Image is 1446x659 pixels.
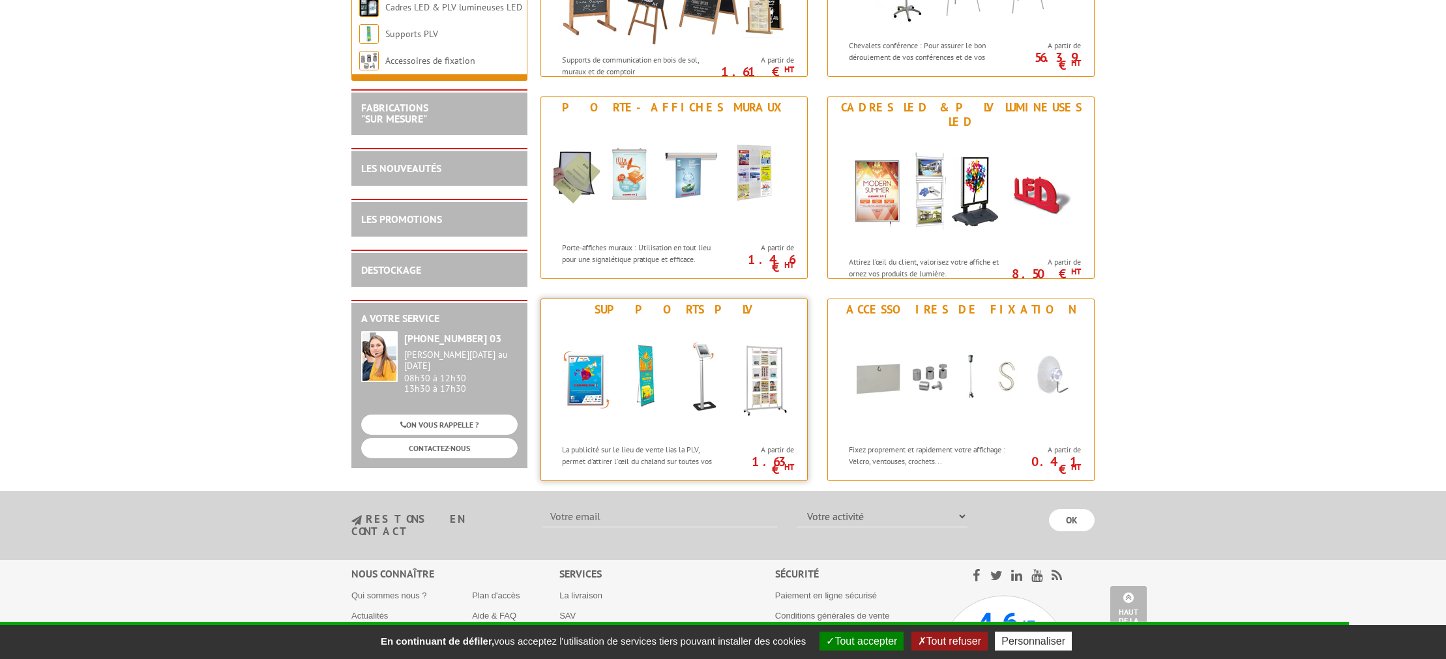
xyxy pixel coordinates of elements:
a: Supports PLV [385,28,438,40]
span: A partir de [728,242,794,253]
p: La publicité sur le lieu de vente lias la PLV, permet d'attirer l'œil du chaland sur toutes vos c... [562,444,724,477]
p: 8.50 € [1008,270,1081,278]
button: Tout refuser [911,632,988,651]
a: LES NOUVEAUTÉS [361,162,441,175]
span: A partir de [728,55,794,65]
a: Accessoires de fixation [385,55,475,66]
span: A partir de [728,445,794,455]
a: Porte-affiches muraux Porte-affiches muraux Porte-affiches muraux : Utilisation en tout lieu pour... [540,96,808,279]
strong: En continuant de défiler, [381,636,494,647]
button: Personnaliser (fenêtre modale) [995,632,1072,651]
a: Cadres LED & PLV lumineuses LED [385,1,522,13]
img: newsletter.jpg [351,515,362,526]
img: Porte-affiches muraux [553,118,795,235]
div: Sécurité [775,566,939,581]
a: Qui sommes nous ? [351,591,427,600]
img: Cadres LED & PLV lumineuses LED [840,132,1082,250]
a: Cadres LED & PLV lumineuses LED Cadres LED & PLV lumineuses LED Attirez l’œil du client, valorise... [827,96,1095,279]
p: 1.46 € [721,256,794,271]
p: 0.41 € [1008,458,1081,473]
span: A partir de [1014,40,1081,51]
a: FABRICATIONS"Sur Mesure" [361,101,428,126]
sup: HT [784,259,794,271]
a: Plan d'accès [472,591,520,600]
a: La livraison [559,591,602,600]
p: 1.61 € [721,68,794,76]
a: SAV [559,611,576,621]
img: Accessoires de fixation [840,320,1082,437]
div: Supports PLV [544,302,804,317]
h3: restons en contact [351,514,523,536]
div: [PERSON_NAME][DATE] au [DATE] [404,349,518,372]
h2: A votre service [361,313,518,325]
input: Votre email [542,505,777,527]
span: A partir de [1014,257,1081,267]
p: Supports de communication en bois de sol, muraux et de comptoir [562,54,724,76]
a: ON VOUS RAPPELLE ? [361,415,518,435]
p: Chevalets conférence : Pour assurer le bon déroulement de vos conférences et de vos réunions. [849,40,1011,73]
div: Porte-affiches muraux [544,100,804,115]
a: Actualités [351,611,388,621]
div: Accessoires de fixation [831,302,1091,317]
p: 1.63 € [721,458,794,473]
img: Accessoires de fixation [359,51,379,70]
div: 08h30 à 12h30 13h30 à 17h30 [404,349,518,394]
sup: HT [1071,57,1081,68]
p: Attirez l’œil du client, valorisez votre affiche et ornez vos produits de lumière. [849,256,1011,278]
input: OK [1049,509,1095,531]
sup: HT [784,64,794,75]
a: Haut de la page [1110,586,1147,639]
a: DESTOCKAGE [361,263,421,276]
p: Fixez proprement et rapidement votre affichage : Velcro, ventouses, crochets... [849,444,1011,466]
a: Paiement en ligne sécurisé [775,591,877,600]
div: Cadres LED & PLV lumineuses LED [831,100,1091,129]
div: Services [559,566,775,581]
a: LES PROMOTIONS [361,212,442,226]
a: Aide & FAQ [472,611,516,621]
p: Porte-affiches muraux : Utilisation en tout lieu pour une signalétique pratique et efficace. [562,242,724,264]
sup: HT [1071,266,1081,277]
img: widget-service.jpg [361,331,398,382]
img: Supports PLV [359,24,379,44]
a: Supports PLV Supports PLV La publicité sur le lieu de vente lias la PLV, permet d'attirer l'œil d... [540,299,808,481]
a: CONTACTEZ-NOUS [361,438,518,458]
sup: HT [784,461,794,473]
span: A partir de [1014,445,1081,455]
span: vous acceptez l'utilisation de services tiers pouvant installer des cookies [374,636,812,647]
img: Supports PLV [553,320,795,437]
div: Nous connaître [351,566,559,581]
sup: HT [1071,461,1081,473]
strong: [PHONE_NUMBER] 03 [404,332,501,345]
a: Accessoires de fixation Accessoires de fixation Fixez proprement et rapidement votre affichage : ... [827,299,1095,481]
p: 56.39 € [1008,53,1081,69]
a: Conditions générales de vente [775,611,890,621]
button: Tout accepter [819,632,904,651]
